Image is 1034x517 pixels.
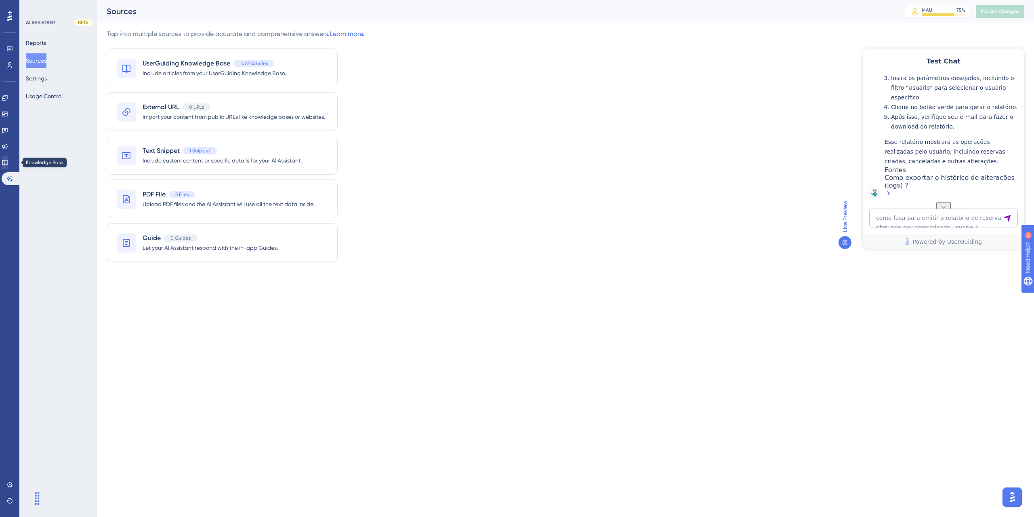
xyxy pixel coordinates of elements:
[170,235,191,241] span: 0 Guides
[19,2,50,12] span: Need Help?
[107,29,364,39] div: Tap into multiple sources to provide accurate and comprehensive answers.
[240,60,268,67] span: 1022 Articles
[922,7,932,13] div: MAU
[175,191,189,198] span: 3 Files
[107,6,885,17] div: Sources
[26,89,63,103] button: Usage Control
[26,71,47,86] button: Settings
[143,199,314,209] span: Upload PDF files and the AI Assistant will use all the text data inside.
[981,8,1019,15] span: Publish Changes
[143,102,179,112] span: External URL
[143,243,278,253] span: Let your AI Assistant respond with the in-app Guides.
[143,59,230,68] span: UserGuiding Knowledge Base
[74,19,93,26] div: BETA
[143,112,325,122] span: Import your content from public URLs like knowledge bases or websites.
[330,30,364,38] a: Learn more.
[956,7,965,13] div: 75 %
[143,146,180,156] span: Text Snippet
[976,5,1024,18] button: Publish Changes
[26,19,55,26] div: AI ASSISTANT
[1000,485,1024,509] iframe: UserGuiding AI Assistant Launcher
[143,233,161,243] span: Guide
[31,486,44,511] div: Arrastar
[143,190,166,199] span: PDF File
[189,148,210,154] span: 1 Snippet
[143,156,302,165] span: Include custom content or specific details for your AI Assistant.
[26,53,46,68] button: Sources
[26,36,46,50] button: Reports
[189,104,204,110] span: 0 URLs
[143,68,286,78] span: Include articles from your UserGuiding Knowledge Base.
[863,49,1024,249] iframe: UserGuiding AI Assistant
[840,200,850,232] span: Live Preview
[55,4,60,11] div: 9+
